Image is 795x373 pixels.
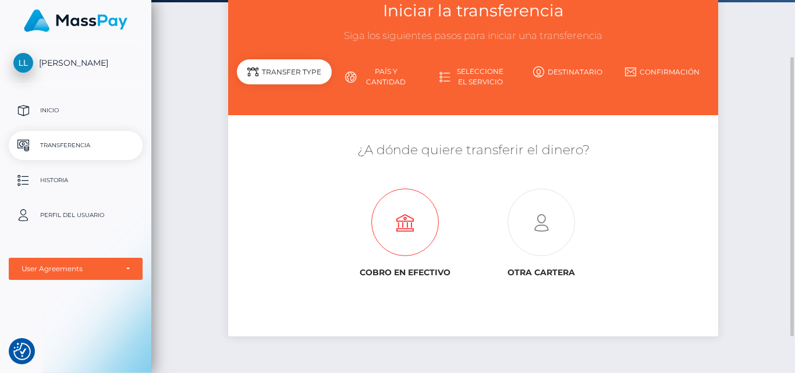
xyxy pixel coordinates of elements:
button: Consent Preferences [13,343,31,360]
h5: ¿A dónde quiere transferir el dinero? [237,141,709,159]
a: Historia [9,166,143,195]
span: [PERSON_NAME] [9,58,143,68]
h6: Cobro en efectivo [346,268,464,278]
a: Tipo de transferencia [237,62,331,92]
h6: Otra cartera [482,268,601,278]
div: Transfer Type [237,59,331,84]
button: User Agreements [9,258,143,280]
img: Revisit consent button [13,343,31,360]
a: Confirmación [615,62,709,82]
div: User Agreements [22,264,117,273]
p: Transferencia [13,137,138,154]
a: País y cantidad [332,62,426,92]
a: Perfil del usuario [9,201,143,230]
img: MassPay [24,9,127,32]
p: Historia [13,172,138,189]
h3: Siga los siguientes pasos para iniciar una transferencia [237,29,709,43]
p: Perfil del usuario [13,207,138,224]
a: Transferencia [9,131,143,160]
a: Seleccione el servicio [426,62,520,92]
a: Inicio [9,96,143,125]
p: Inicio [13,102,138,119]
a: Destinatario [520,62,615,82]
